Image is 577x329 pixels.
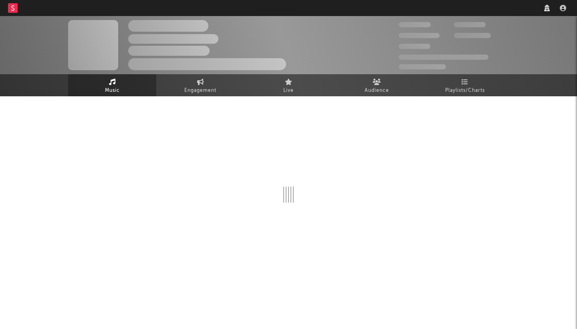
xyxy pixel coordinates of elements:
[399,22,431,27] span: 300,000
[283,86,294,95] span: Live
[184,86,216,95] span: Engagement
[421,74,509,96] a: Playlists/Charts
[399,55,488,60] span: 50,000,000 Monthly Listeners
[399,44,430,49] span: 100,000
[399,33,440,38] span: 50,000,000
[156,74,244,96] a: Engagement
[105,86,120,95] span: Music
[445,86,485,95] span: Playlists/Charts
[399,64,446,69] span: Jump Score: 85.0
[454,22,486,27] span: 100,000
[365,86,389,95] span: Audience
[68,74,156,96] a: Music
[454,33,491,38] span: 1,000,000
[244,74,333,96] a: Live
[333,74,421,96] a: Audience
